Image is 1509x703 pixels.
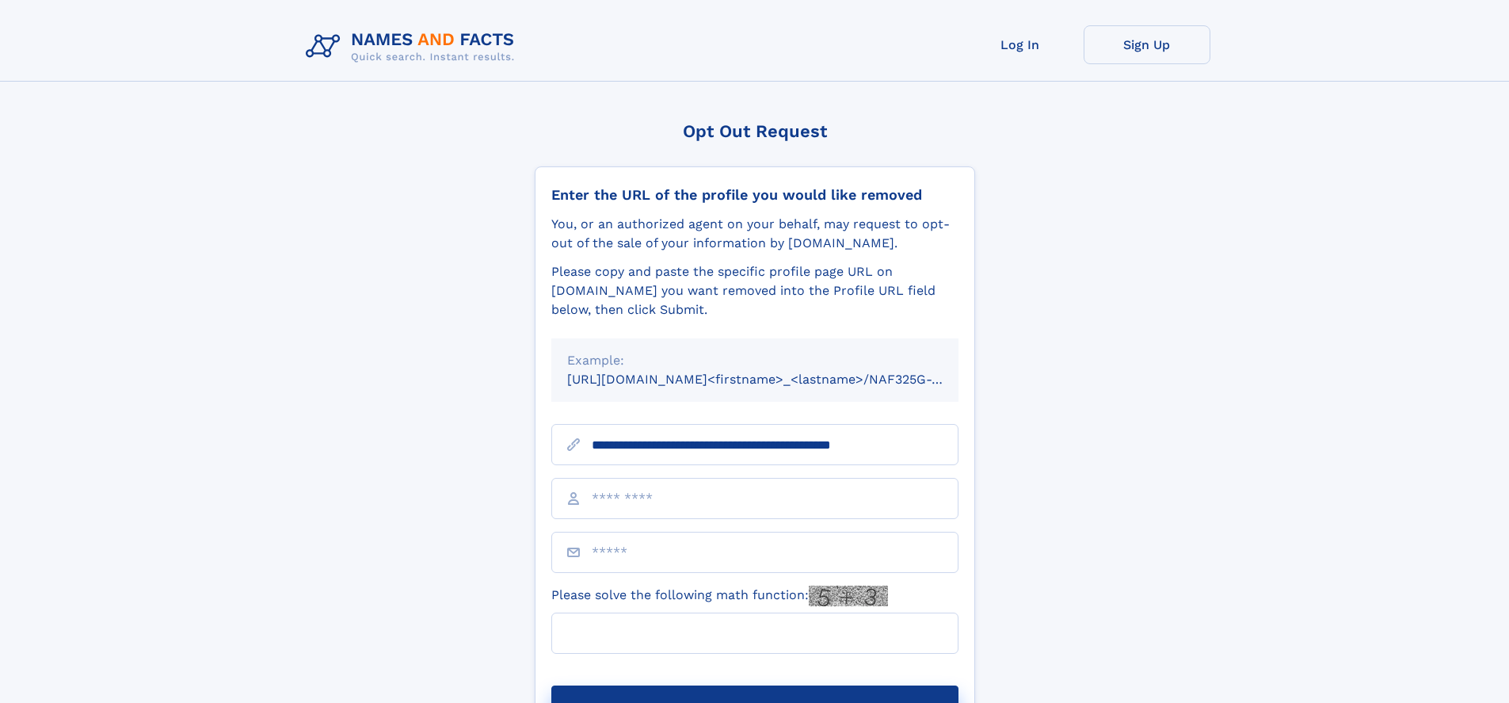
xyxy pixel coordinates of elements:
label: Please solve the following math function: [551,586,888,606]
div: Please copy and paste the specific profile page URL on [DOMAIN_NAME] you want removed into the Pr... [551,262,958,319]
div: Opt Out Request [535,121,975,141]
div: Enter the URL of the profile you would like removed [551,186,958,204]
a: Log In [957,25,1084,64]
a: Sign Up [1084,25,1210,64]
small: [URL][DOMAIN_NAME]<firstname>_<lastname>/NAF325G-xxxxxxxx [567,372,989,387]
div: You, or an authorized agent on your behalf, may request to opt-out of the sale of your informatio... [551,215,958,253]
div: Example: [567,351,943,370]
img: Logo Names and Facts [299,25,528,68]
